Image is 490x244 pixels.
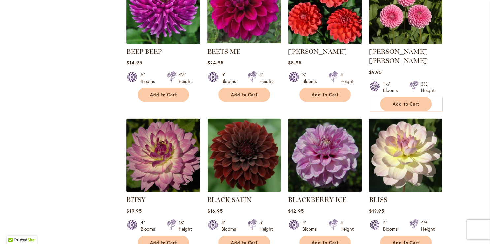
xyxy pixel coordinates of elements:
[421,219,435,232] div: 4½' Height
[369,207,384,214] span: $19.95
[380,97,432,111] button: Add to Cart
[5,221,23,239] iframe: Launch Accessibility Center
[126,118,200,192] img: BITSY
[302,71,321,84] div: 3" Blooms
[383,80,402,93] div: 1½" Blooms
[179,219,192,232] div: 18" Height
[421,80,435,93] div: 3½' Height
[207,59,224,66] span: $24.95
[340,71,354,84] div: 4' Height
[383,219,402,232] div: 4" Blooms
[179,71,192,84] div: 4½' Height
[369,39,442,45] a: BETTY ANNE
[299,87,351,102] button: Add to Cart
[340,219,354,232] div: 4' Height
[288,207,304,214] span: $12.95
[288,195,346,203] a: BLACKBERRY ICE
[369,48,428,65] a: [PERSON_NAME] [PERSON_NAME]
[288,187,362,193] a: BLACKBERRY ICE
[259,71,273,84] div: 4' Height
[288,118,362,192] img: BLACKBERRY ICE
[150,92,177,97] span: Add to Cart
[288,48,347,55] a: [PERSON_NAME]
[221,219,240,232] div: 4" Blooms
[207,118,281,192] img: BLACK SATIN
[207,207,223,214] span: $16.95
[218,87,270,102] button: Add to Cart
[126,48,162,55] a: BEEP BEEP
[207,39,281,45] a: BEETS ME
[207,195,252,203] a: BLACK SATIN
[259,219,273,232] div: 5' Height
[126,195,146,203] a: BITSY
[302,219,321,232] div: 4" Blooms
[369,118,442,192] img: BLISS
[138,87,189,102] button: Add to Cart
[369,195,387,203] a: BLISS
[221,71,240,84] div: 5" Blooms
[288,59,302,66] span: $8.95
[141,219,159,232] div: 4" Blooms
[126,187,200,193] a: BITSY
[126,39,200,45] a: BEEP BEEP
[393,101,420,107] span: Add to Cart
[312,92,339,97] span: Add to Cart
[126,59,142,66] span: $14.95
[207,48,240,55] a: BEETS ME
[141,71,159,84] div: 5" Blooms
[231,92,258,97] span: Add to Cart
[369,69,382,75] span: $9.95
[126,207,142,214] span: $19.95
[288,39,362,45] a: BENJAMIN MATTHEW
[369,187,442,193] a: BLISS
[207,187,281,193] a: BLACK SATIN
